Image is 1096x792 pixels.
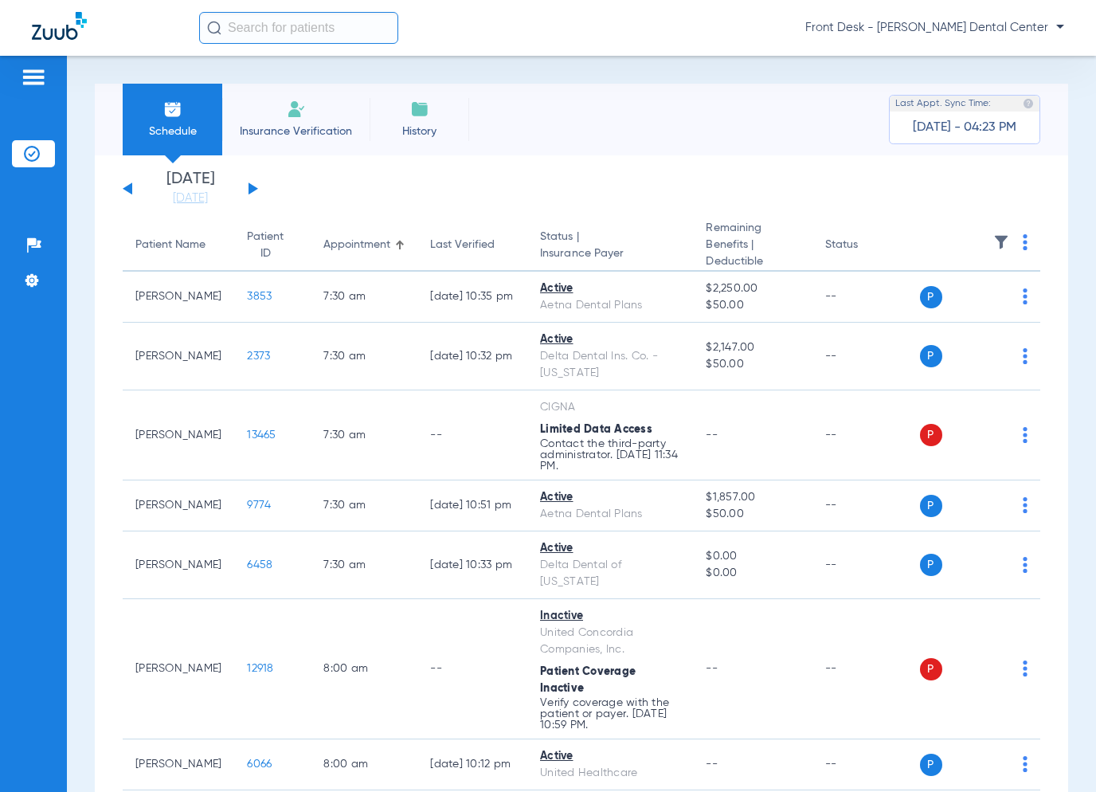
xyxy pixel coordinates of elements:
[540,245,680,262] span: Insurance Payer
[920,286,942,308] span: P
[135,124,210,139] span: Schedule
[247,559,272,570] span: 6458
[1023,288,1027,304] img: group-dot-blue.svg
[540,399,680,416] div: CIGNA
[527,220,693,272] th: Status |
[123,739,234,790] td: [PERSON_NAME]
[207,21,221,35] img: Search Icon
[706,489,799,506] span: $1,857.00
[135,237,205,253] div: Patient Name
[812,272,920,323] td: --
[123,323,234,390] td: [PERSON_NAME]
[323,237,405,253] div: Appointment
[706,297,799,314] span: $50.00
[706,356,799,373] span: $50.00
[311,480,417,531] td: 7:30 AM
[1023,557,1027,573] img: group-dot-blue.svg
[706,565,799,582] span: $0.00
[247,759,272,770] span: 6066
[920,424,942,446] span: P
[693,220,812,272] th: Remaining Benefits |
[21,68,46,87] img: hamburger-icon
[417,739,527,790] td: [DATE] 10:12 PM
[417,390,527,480] td: --
[417,599,527,739] td: --
[812,531,920,599] td: --
[540,748,680,765] div: Active
[913,120,1016,135] span: [DATE] - 04:23 PM
[540,666,636,694] span: Patient Coverage Inactive
[540,331,680,348] div: Active
[123,480,234,531] td: [PERSON_NAME]
[540,438,680,472] p: Contact the third-party administrator. [DATE] 11:34 PM.
[540,557,680,590] div: Delta Dental of [US_STATE]
[812,480,920,531] td: --
[993,234,1009,250] img: filter.svg
[32,12,87,40] img: Zuub Logo
[805,20,1064,36] span: Front Desk - [PERSON_NAME] Dental Center
[417,323,527,390] td: [DATE] 10:32 PM
[540,297,680,314] div: Aetna Dental Plans
[540,765,680,782] div: United Healthcare
[163,100,182,119] img: Schedule
[812,599,920,739] td: --
[540,348,680,382] div: Delta Dental Ins. Co. - [US_STATE]
[1023,348,1027,364] img: group-dot-blue.svg
[247,291,272,302] span: 3853
[417,272,527,323] td: [DATE] 10:35 PM
[430,237,495,253] div: Last Verified
[706,429,718,441] span: --
[417,531,527,599] td: [DATE] 10:33 PM
[540,280,680,297] div: Active
[1023,234,1027,250] img: group-dot-blue.svg
[234,124,358,139] span: Insurance Verification
[247,500,271,511] span: 9774
[410,100,429,119] img: History
[540,506,680,523] div: Aetna Dental Plans
[706,280,799,297] span: $2,250.00
[812,323,920,390] td: --
[540,540,680,557] div: Active
[311,323,417,390] td: 7:30 AM
[123,599,234,739] td: [PERSON_NAME]
[812,220,920,272] th: Status
[812,739,920,790] td: --
[143,171,238,206] li: [DATE]
[706,506,799,523] span: $50.00
[417,480,527,531] td: [DATE] 10:51 PM
[540,608,680,625] div: Inactive
[311,272,417,323] td: 7:30 AM
[540,697,680,731] p: Verify coverage with the patient or payer. [DATE] 10:59 PM.
[311,531,417,599] td: 7:30 AM
[1023,98,1034,109] img: last sync help info
[540,424,652,435] span: Limited Data Access
[247,663,273,674] span: 12918
[247,351,270,362] span: 2373
[1023,661,1027,676] img: group-dot-blue.svg
[895,96,991,112] span: Last Appt. Sync Time:
[287,100,306,119] img: Manual Insurance Verification
[135,237,221,253] div: Patient Name
[123,531,234,599] td: [PERSON_NAME]
[812,390,920,480] td: --
[311,390,417,480] td: 7:30 AM
[247,229,298,262] div: Patient ID
[143,190,238,206] a: [DATE]
[1023,427,1027,443] img: group-dot-blue.svg
[123,390,234,480] td: [PERSON_NAME]
[311,739,417,790] td: 8:00 AM
[920,658,942,680] span: P
[247,229,284,262] div: Patient ID
[540,489,680,506] div: Active
[706,339,799,356] span: $2,147.00
[199,12,398,44] input: Search for patients
[247,429,276,441] span: 13465
[323,237,390,253] div: Appointment
[920,495,942,517] span: P
[123,272,234,323] td: [PERSON_NAME]
[1016,716,1096,792] iframe: Chat Widget
[920,345,942,367] span: P
[706,253,799,270] span: Deductible
[920,754,942,776] span: P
